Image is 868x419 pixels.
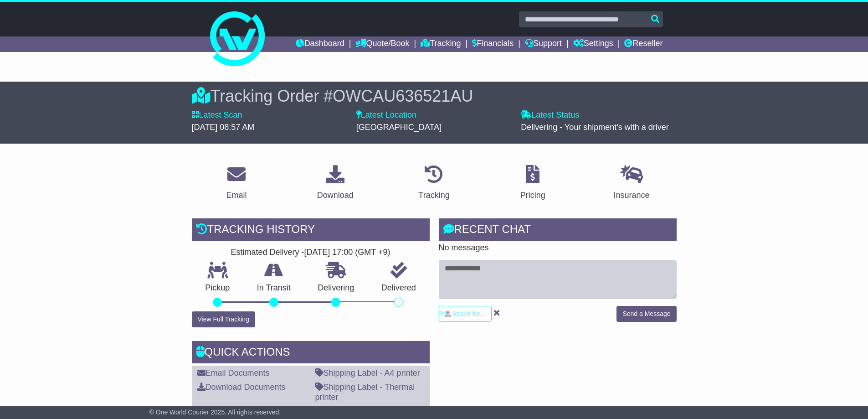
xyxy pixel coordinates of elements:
a: Financials [472,36,514,52]
a: Download Documents [197,383,286,392]
a: Quote/Book [355,36,409,52]
div: Download [317,189,354,202]
p: Delivered [368,283,430,293]
label: Latest Status [521,110,579,120]
p: No messages [439,243,677,253]
a: Dashboard [296,36,344,52]
div: Quick Actions [192,341,430,366]
span: Delivering - Your shipment's with a driver [521,123,669,132]
button: Send a Message [616,306,676,322]
span: [DATE] 08:57 AM [192,123,255,132]
a: Email Documents [197,368,270,378]
a: Reseller [624,36,663,52]
div: Tracking history [192,218,430,243]
label: Latest Scan [192,110,242,120]
p: Delivering [304,283,368,293]
div: Pricing [520,189,545,202]
button: View Full Tracking [192,311,255,327]
label: Latest Location [356,110,416,120]
span: OWCAU636521AU [333,87,473,105]
span: © One World Courier 2025. All rights reserved. [149,409,281,416]
a: Download [311,162,360,205]
div: Insurance [614,189,650,202]
div: [DATE] 17:00 (GMT +9) [304,248,390,258]
a: Settings [573,36,613,52]
div: RECENT CHAT [439,218,677,243]
div: Email [226,189,247,202]
a: Email [220,162,252,205]
a: Pricing [514,162,551,205]
a: Tracking [421,36,461,52]
p: In Transit [243,283,304,293]
a: Insurance [608,162,656,205]
span: [GEOGRAPHIC_DATA] [356,123,442,132]
p: Pickup [192,283,244,293]
a: Shipping Label - A4 printer [315,368,420,378]
div: Tracking [418,189,449,202]
a: Tracking [412,162,455,205]
a: Support [525,36,562,52]
div: Estimated Delivery - [192,248,430,258]
div: Tracking Order # [192,86,677,106]
a: Shipping Label - Thermal printer [315,383,415,402]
